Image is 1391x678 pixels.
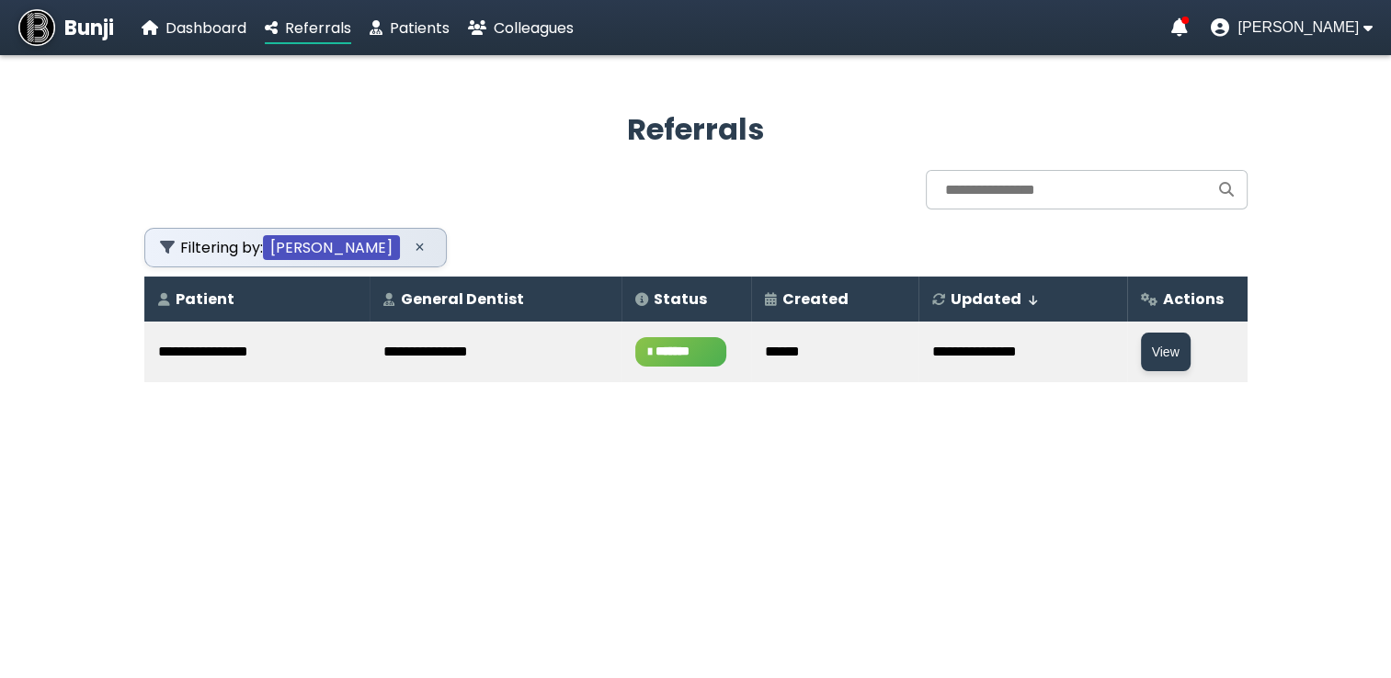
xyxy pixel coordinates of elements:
span: Referrals [285,17,351,39]
th: Updated [918,277,1127,322]
th: General Dentist [370,277,622,322]
a: Referrals [265,17,351,40]
span: Filtering by: [160,236,400,259]
a: Bunji [18,9,114,46]
span: [PERSON_NAME] [1237,19,1359,36]
span: Colleagues [494,17,574,39]
th: Actions [1127,277,1248,322]
button: × [409,236,431,258]
th: Created [751,277,918,322]
button: View [1141,333,1191,371]
button: User menu [1210,18,1373,37]
img: Bunji Dental Referral Management [18,9,55,46]
h2: Referrals [144,107,1248,152]
th: Patient [144,277,370,322]
span: Patients [390,17,450,39]
a: Patients [370,17,450,40]
th: Status [621,277,750,322]
b: [PERSON_NAME] [263,235,400,260]
a: Notifications [1170,18,1187,37]
span: Bunji [64,13,114,43]
a: Colleagues [468,17,574,40]
span: Dashboard [165,17,246,39]
a: Dashboard [142,17,246,40]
